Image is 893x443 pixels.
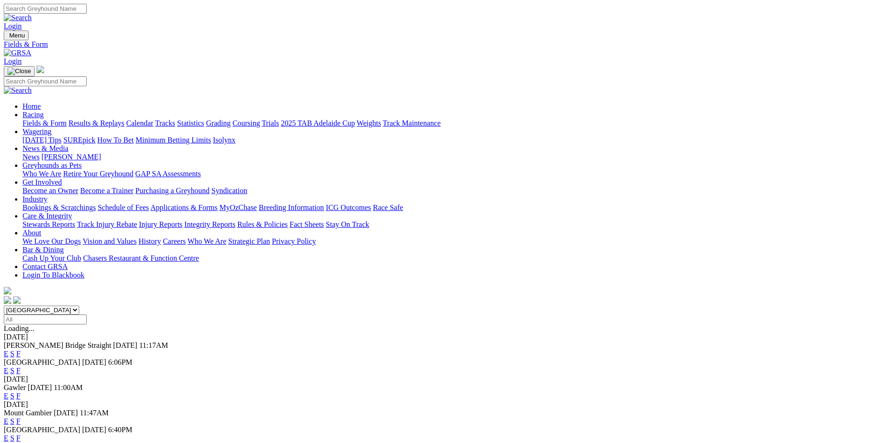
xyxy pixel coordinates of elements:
a: About [23,229,41,237]
a: Who We Are [23,170,61,178]
a: Cash Up Your Club [23,254,81,262]
a: [DATE] Tips [23,136,61,144]
a: Fields & Form [4,40,889,49]
span: 11:00AM [54,383,83,391]
span: [GEOGRAPHIC_DATA] [4,426,80,434]
a: Injury Reports [139,220,182,228]
a: Racing [23,111,44,119]
img: Search [4,86,32,95]
a: Become a Trainer [80,187,134,195]
span: 6:06PM [108,358,133,366]
a: E [4,417,8,425]
img: twitter.svg [13,296,21,304]
a: Trials [262,119,279,127]
a: Applications & Forms [150,203,218,211]
a: Greyhounds as Pets [23,161,82,169]
a: Become an Owner [23,187,78,195]
a: SUREpick [63,136,95,144]
div: About [23,237,889,246]
span: [DATE] [28,383,52,391]
a: Home [23,102,41,110]
a: News [23,153,39,161]
span: [DATE] [54,409,78,417]
a: Industry [23,195,47,203]
div: [DATE] [4,375,889,383]
a: How To Bet [98,136,134,144]
a: Track Injury Rebate [77,220,137,228]
a: F [16,434,21,442]
a: Integrity Reports [184,220,235,228]
a: Race Safe [373,203,403,211]
div: Care & Integrity [23,220,889,229]
a: Fact Sheets [290,220,324,228]
a: Login [4,22,22,30]
a: E [4,350,8,358]
a: History [138,237,161,245]
a: Strategic Plan [228,237,270,245]
div: Racing [23,119,889,128]
img: GRSA [4,49,31,57]
a: 2025 TAB Adelaide Cup [281,119,355,127]
a: S [10,392,15,400]
div: Get Involved [23,187,889,195]
img: logo-grsa-white.png [37,66,44,73]
span: Menu [9,32,25,39]
a: Syndication [211,187,247,195]
div: Wagering [23,136,889,144]
button: Toggle navigation [4,30,29,40]
div: [DATE] [4,333,889,341]
a: S [10,367,15,375]
input: Search [4,76,87,86]
a: Minimum Betting Limits [135,136,211,144]
input: Search [4,4,87,14]
a: Coursing [233,119,260,127]
input: Select date [4,315,87,324]
img: Search [4,14,32,22]
button: Toggle navigation [4,66,35,76]
img: logo-grsa-white.png [4,287,11,294]
a: GAP SA Assessments [135,170,201,178]
a: Login [4,57,22,65]
a: Care & Integrity [23,212,72,220]
a: Stewards Reports [23,220,75,228]
a: Breeding Information [259,203,324,211]
a: Weights [357,119,381,127]
div: News & Media [23,153,889,161]
a: Who We Are [188,237,226,245]
a: Stay On Track [326,220,369,228]
a: Calendar [126,119,153,127]
a: E [4,434,8,442]
span: 11:17AM [139,341,168,349]
span: [PERSON_NAME] Bridge Straight [4,341,111,349]
a: Careers [163,237,186,245]
a: Results & Replays [68,119,124,127]
a: Track Maintenance [383,119,441,127]
div: [DATE] [4,400,889,409]
a: Fields & Form [23,119,67,127]
a: Wagering [23,128,52,135]
a: F [16,392,21,400]
a: F [16,350,21,358]
a: Privacy Policy [272,237,316,245]
a: News & Media [23,144,68,152]
span: Loading... [4,324,34,332]
a: MyOzChase [219,203,257,211]
a: Retire Your Greyhound [63,170,134,178]
span: [GEOGRAPHIC_DATA] [4,358,80,366]
a: S [10,434,15,442]
a: Statistics [177,119,204,127]
div: Greyhounds as Pets [23,170,889,178]
a: Schedule of Fees [98,203,149,211]
img: facebook.svg [4,296,11,304]
a: Rules & Policies [237,220,288,228]
a: F [16,417,21,425]
a: S [10,417,15,425]
a: [PERSON_NAME] [41,153,101,161]
a: E [4,367,8,375]
span: [DATE] [82,426,106,434]
a: E [4,392,8,400]
a: Vision and Values [83,237,136,245]
a: Isolynx [213,136,235,144]
a: ICG Outcomes [326,203,371,211]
